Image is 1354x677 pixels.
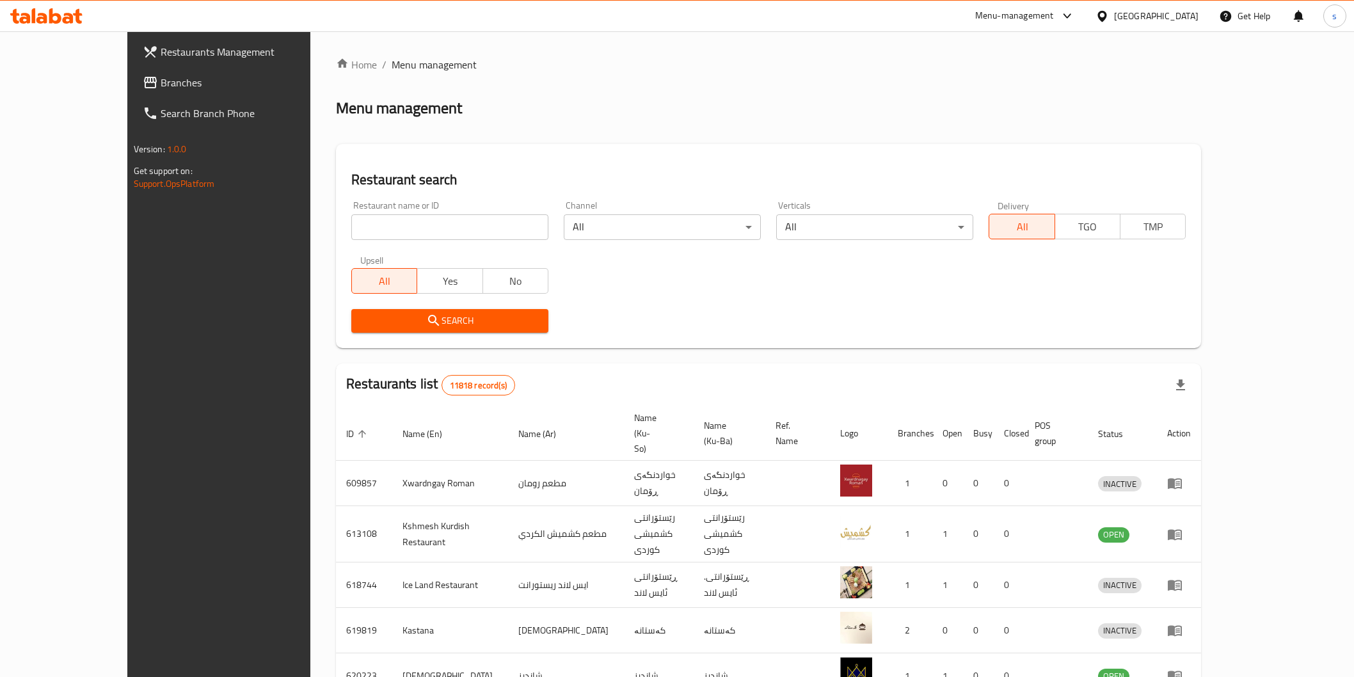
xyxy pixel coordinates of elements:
[346,374,515,395] h2: Restaurants list
[624,461,694,506] td: خواردنگەی ڕۆمان
[1167,577,1191,593] div: Menu
[336,461,392,506] td: 609857
[932,608,963,653] td: 0
[442,375,515,395] div: Total records count
[932,562,963,608] td: 1
[1167,527,1191,542] div: Menu
[161,75,343,90] span: Branches
[888,506,932,562] td: 1
[357,272,412,291] span: All
[346,426,370,442] span: ID
[1060,218,1115,236] span: TGO
[161,106,343,121] span: Search Branch Phone
[1165,370,1196,401] div: Export file
[336,562,392,608] td: 618744
[963,506,994,562] td: 0
[704,418,750,449] span: Name (Ku-Ba)
[508,506,624,562] td: مطعم كشميش الكردي
[422,272,477,291] span: Yes
[1114,9,1199,23] div: [GEOGRAPHIC_DATA]
[994,608,1024,653] td: 0
[336,608,392,653] td: 619819
[402,426,459,442] span: Name (En)
[1167,623,1191,638] div: Menu
[518,426,573,442] span: Name (Ar)
[351,170,1186,189] h2: Restaurant search
[482,268,548,294] button: No
[508,608,624,653] td: [DEMOGRAPHIC_DATA]
[132,67,353,98] a: Branches
[888,608,932,653] td: 2
[336,57,377,72] a: Home
[392,57,477,72] span: Menu management
[564,214,761,240] div: All
[360,255,384,264] label: Upsell
[1098,623,1142,639] div: INACTIVE
[1098,527,1129,543] div: OPEN
[840,566,872,598] img: Ice Land Restaurant
[830,406,888,461] th: Logo
[392,461,508,506] td: Xwardngay Roman
[417,268,482,294] button: Yes
[694,562,765,608] td: .ڕێستۆرانتی ئایس لاند
[1098,578,1142,593] div: INACTIVE
[132,36,353,67] a: Restaurants Management
[161,44,343,60] span: Restaurants Management
[1035,418,1072,449] span: POS group
[508,562,624,608] td: ايس لاند ريستورانت
[776,214,973,240] div: All
[351,309,548,333] button: Search
[442,379,514,392] span: 11818 record(s)
[994,218,1049,236] span: All
[963,562,994,608] td: 0
[1098,426,1140,442] span: Status
[1098,527,1129,542] span: OPEN
[392,506,508,562] td: Kshmesh Kurdish Restaurant
[1120,214,1186,239] button: TMP
[994,406,1024,461] th: Closed
[167,141,187,157] span: 1.0.0
[1167,475,1191,491] div: Menu
[932,506,963,562] td: 1
[888,461,932,506] td: 1
[336,98,462,118] h2: Menu management
[840,516,872,548] img: Kshmesh Kurdish Restaurant
[351,214,548,240] input: Search for restaurant name or ID..
[134,141,165,157] span: Version:
[694,608,765,653] td: کەستانە
[994,461,1024,506] td: 0
[132,98,353,129] a: Search Branch Phone
[994,506,1024,562] td: 0
[508,461,624,506] td: مطعم رومان
[634,410,678,456] span: Name (Ku-So)
[694,461,765,506] td: خواردنگەی ڕۆمان
[134,175,215,192] a: Support.OpsPlatform
[994,562,1024,608] td: 0
[989,214,1055,239] button: All
[963,608,994,653] td: 0
[382,57,386,72] li: /
[694,506,765,562] td: رێستۆرانتی کشمیشى كوردى
[1157,406,1201,461] th: Action
[1098,476,1142,491] div: INACTIVE
[624,562,694,608] td: ڕێستۆرانتی ئایس لاند
[1098,477,1142,491] span: INACTIVE
[1098,623,1142,638] span: INACTIVE
[1332,9,1337,23] span: s
[336,506,392,562] td: 613108
[624,506,694,562] td: رێستۆرانتی کشمیشى كوردى
[932,461,963,506] td: 0
[362,313,538,329] span: Search
[963,461,994,506] td: 0
[888,406,932,461] th: Branches
[1055,214,1120,239] button: TGO
[888,562,932,608] td: 1
[134,163,193,179] span: Get support on:
[624,608,694,653] td: کەستانە
[840,465,872,497] img: Xwardngay Roman
[998,201,1030,210] label: Delivery
[840,612,872,644] img: Kastana
[975,8,1054,24] div: Menu-management
[963,406,994,461] th: Busy
[1126,218,1181,236] span: TMP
